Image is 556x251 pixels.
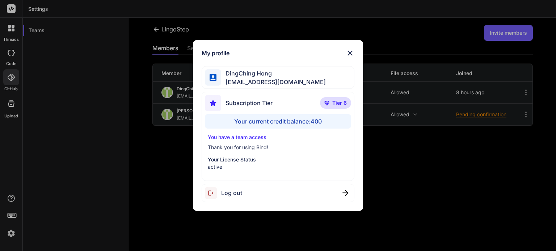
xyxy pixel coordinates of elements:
[208,163,348,170] p: active
[332,99,347,107] span: Tier 6
[208,144,348,151] p: Thank you for using Bind!
[205,114,351,129] div: Your current credit balance: 400
[342,190,348,196] img: close
[208,134,348,141] p: You have a team access
[221,78,326,86] span: [EMAIL_ADDRESS][DOMAIN_NAME]
[221,189,242,197] span: Log out
[346,49,354,57] img: close
[210,74,216,81] img: profile
[221,69,326,78] span: DingChing Hong
[324,101,329,105] img: premium
[202,49,229,57] h1: My profile
[226,99,273,107] span: Subscription Tier
[205,187,221,199] img: logout
[208,156,348,163] p: Your License Status
[205,95,221,111] img: subscription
